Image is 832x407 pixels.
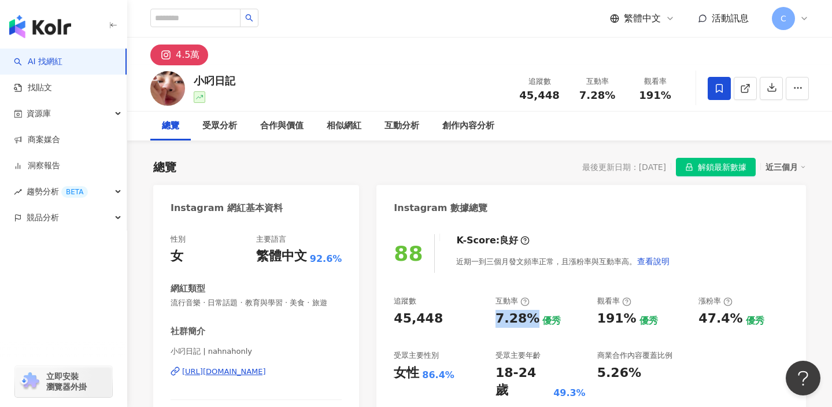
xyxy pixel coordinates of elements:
[766,160,806,175] div: 近三個月
[171,234,186,245] div: 性別
[150,71,185,106] img: KOL Avatar
[310,253,342,265] span: 92.6%
[171,367,342,377] a: [URL][DOMAIN_NAME]
[202,119,237,133] div: 受眾分析
[14,134,60,146] a: 商案媒合
[394,242,423,265] div: 88
[171,247,183,265] div: 女
[633,76,677,87] div: 觀看率
[327,119,361,133] div: 相似網紅
[256,247,307,265] div: 繁體中文
[786,361,820,395] iframe: Help Scout Beacon - Open
[639,314,658,327] div: 優秀
[171,298,342,308] span: 流行音樂 · 日常話題 · 教育與學習 · 美食 · 旅遊
[637,250,670,273] button: 查看說明
[500,234,518,247] div: 良好
[582,162,666,172] div: 最後更新日期：[DATE]
[542,314,561,327] div: 優秀
[746,314,764,327] div: 優秀
[14,188,22,196] span: rise
[698,158,746,177] span: 解鎖最新數據
[171,202,283,214] div: Instagram 網紅基本資料
[575,76,619,87] div: 互動率
[256,234,286,245] div: 主要語言
[162,119,179,133] div: 總覽
[61,186,88,198] div: BETA
[27,179,88,205] span: 趨勢分析
[19,372,41,391] img: chrome extension
[597,296,631,306] div: 觀看率
[519,89,559,101] span: 45,448
[9,15,71,38] img: logo
[639,90,671,101] span: 191%
[553,387,586,399] div: 49.3%
[456,250,670,273] div: 近期一到三個月發文頻率正常，且漲粉率與互動率高。
[194,73,235,88] div: 小叼日記
[698,310,742,328] div: 47.4%
[27,101,51,127] span: 資源庫
[176,47,199,63] div: 4.5萬
[14,56,62,68] a: searchAI 找網紅
[456,234,530,247] div: K-Score :
[46,371,87,392] span: 立即安裝 瀏覽器外掛
[394,310,443,328] div: 45,448
[171,325,205,338] div: 社群簡介
[245,14,253,22] span: search
[495,310,539,328] div: 7.28%
[597,310,637,328] div: 191%
[182,367,266,377] div: [URL][DOMAIN_NAME]
[597,364,641,382] div: 5.26%
[15,366,112,397] a: chrome extension立即安裝 瀏覽器外掛
[624,12,661,25] span: 繁體中文
[422,369,454,382] div: 86.4%
[394,364,419,382] div: 女性
[698,296,733,306] div: 漲粉率
[27,205,59,231] span: 競品分析
[153,159,176,175] div: 總覽
[579,90,615,101] span: 7.28%
[676,158,756,176] button: 解鎖最新數據
[171,283,205,295] div: 網紅類型
[495,350,541,361] div: 受眾主要年齡
[517,76,561,87] div: 追蹤數
[150,45,208,65] button: 4.5萬
[597,350,672,361] div: 商業合作內容覆蓋比例
[14,160,60,172] a: 洞察報告
[781,12,786,25] span: C
[495,364,550,400] div: 18-24 歲
[637,257,670,266] span: 查看說明
[171,346,342,357] span: 小叼日記 | nahnahonly
[394,350,439,361] div: 受眾主要性別
[260,119,304,133] div: 合作與價值
[394,296,416,306] div: 追蹤數
[14,82,52,94] a: 找貼文
[442,119,494,133] div: 創作內容分析
[384,119,419,133] div: 互動分析
[712,13,749,24] span: 活動訊息
[394,202,487,214] div: Instagram 數據總覽
[685,163,693,171] span: lock
[495,296,530,306] div: 互動率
